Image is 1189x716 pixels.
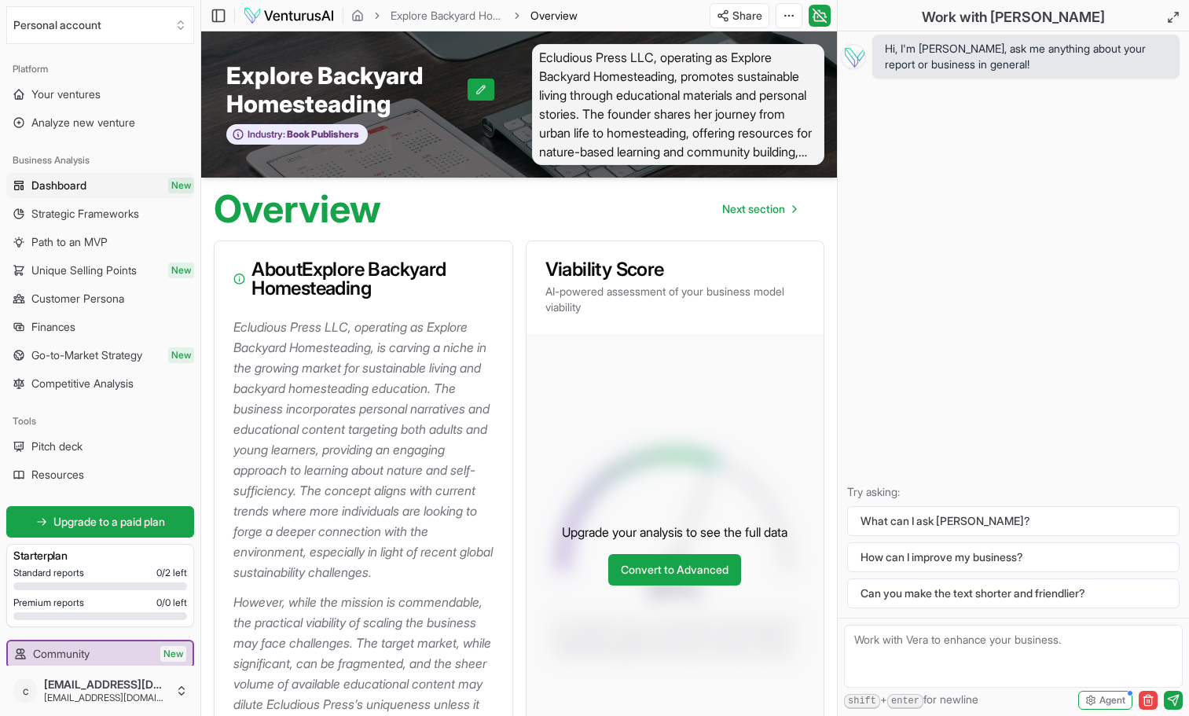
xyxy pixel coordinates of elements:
a: Analyze new venture [6,110,194,135]
button: Industry:Book Publishers [226,124,368,145]
span: Go-to-Market Strategy [31,347,142,363]
span: Analyze new venture [31,115,135,130]
a: Convert to Advanced [608,554,741,586]
div: Platform [6,57,194,82]
p: Ecludious Press LLC, operating as Explore Backyard Homesteading, is carving a niche in the growin... [233,317,500,582]
a: Explore Backyard Homesteading [391,8,504,24]
button: c[EMAIL_ADDRESS][DOMAIN_NAME][EMAIL_ADDRESS][DOMAIN_NAME] [6,672,194,710]
span: Agent [1099,694,1125,707]
span: New [168,347,194,363]
span: New [168,178,194,193]
h3: Viability Score [545,260,806,279]
h3: About Explore Backyard Homesteading [233,260,494,298]
span: Overview [530,8,578,24]
img: logo [243,6,335,25]
span: + for newline [844,692,978,709]
span: Hi, I'm [PERSON_NAME], ask me anything about your report or business in general! [885,41,1167,72]
p: Upgrade your analysis to see the full data [562,523,787,542]
nav: breadcrumb [351,8,578,24]
span: New [160,646,186,662]
a: Resources [6,462,194,487]
a: Upgrade to a paid plan [6,506,194,538]
h1: Overview [214,190,381,228]
button: Can you make the text shorter and friendlier? [847,578,1180,608]
kbd: enter [887,694,923,709]
span: Upgrade to a paid plan [53,514,165,530]
span: Next section [722,201,785,217]
span: Customer Persona [31,291,124,307]
span: Dashboard [31,178,86,193]
button: How can I improve my business? [847,542,1180,572]
span: Competitive Analysis [31,376,134,391]
span: Unique Selling Points [31,263,137,278]
span: c [13,678,38,703]
span: Your ventures [31,86,101,102]
span: Pitch deck [31,439,83,454]
div: Tools [6,409,194,434]
a: Finances [6,314,194,340]
span: Standard reports [13,567,84,579]
span: Resources [31,467,84,483]
h3: Starter plan [13,548,187,564]
kbd: shift [844,694,880,709]
span: Share [732,8,762,24]
a: DashboardNew [6,173,194,198]
span: [EMAIL_ADDRESS][DOMAIN_NAME] [44,677,169,692]
button: Share [710,3,769,28]
nav: pagination [710,193,809,225]
a: Unique Selling PointsNew [6,258,194,283]
span: 0 / 0 left [156,597,187,609]
a: CommunityNew [8,641,193,666]
span: Premium reports [13,597,84,609]
span: [EMAIL_ADDRESS][DOMAIN_NAME] [44,692,169,704]
span: Path to an MVP [31,234,108,250]
a: Path to an MVP [6,229,194,255]
span: Finances [31,319,75,335]
a: Your ventures [6,82,194,107]
a: Go to next page [710,193,809,225]
span: Explore Backyard Homesteading [226,61,468,118]
button: Select an organization [6,6,194,44]
button: Agent [1078,691,1132,710]
p: AI-powered assessment of your business model viability [545,284,806,315]
span: Strategic Frameworks [31,206,139,222]
a: Go-to-Market StrategyNew [6,343,194,368]
span: 0 / 2 left [156,567,187,579]
span: Community [33,646,90,662]
a: Competitive Analysis [6,371,194,396]
div: Business Analysis [6,148,194,173]
h2: Work with [PERSON_NAME] [922,6,1105,28]
a: Customer Persona [6,286,194,311]
span: Ecludious Press LLC, operating as Explore Backyard Homesteading, promotes sustainable living thro... [532,44,825,165]
span: Industry: [248,128,285,141]
a: Pitch deck [6,434,194,459]
img: Vera [841,44,866,69]
span: New [168,263,194,278]
a: Strategic Frameworks [6,201,194,226]
p: Try asking: [847,484,1180,500]
span: Book Publishers [285,128,359,141]
button: What can I ask [PERSON_NAME]? [847,506,1180,536]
